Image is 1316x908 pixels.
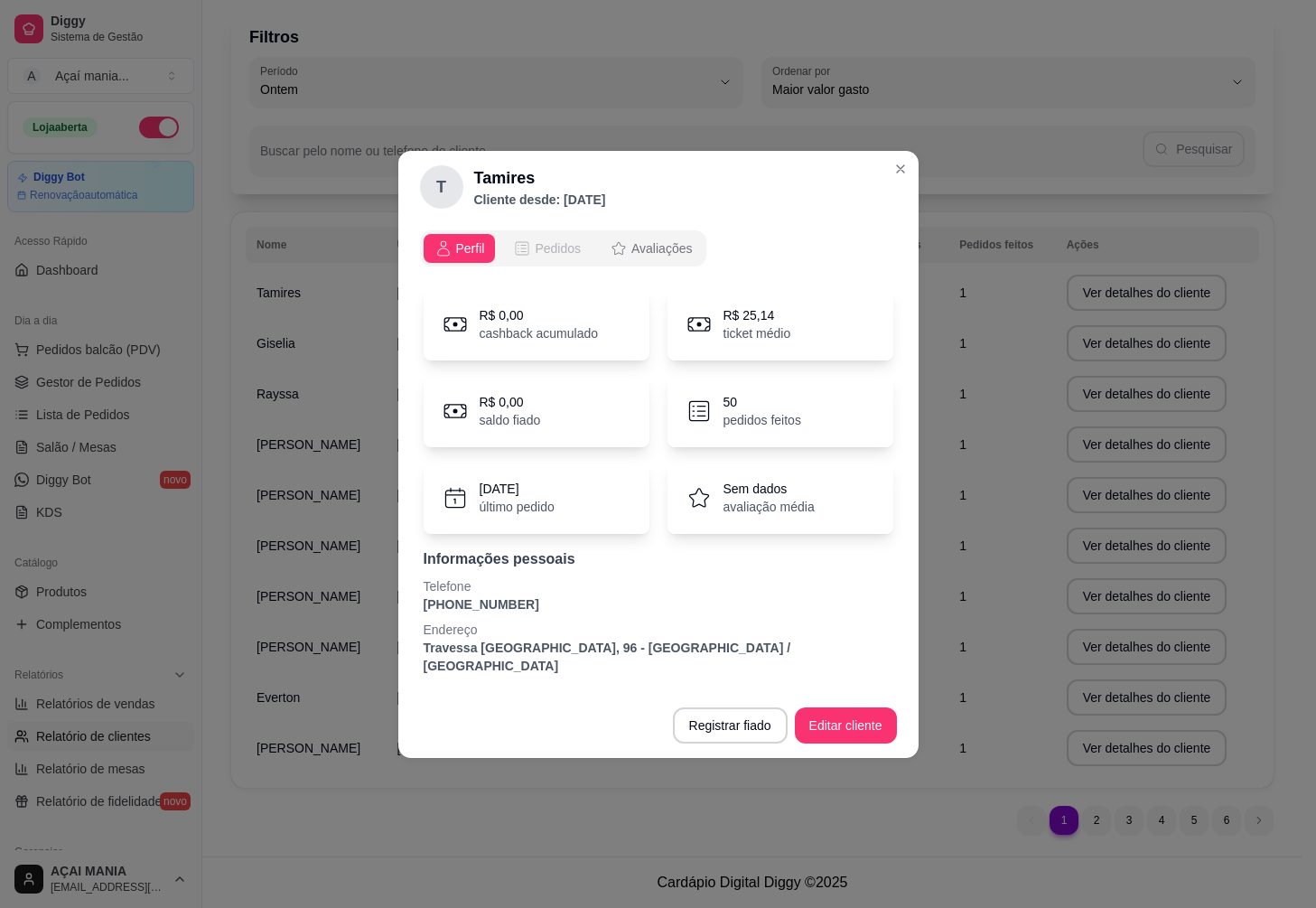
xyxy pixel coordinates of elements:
div: opções [420,230,897,267]
span: Avaliações [631,239,692,257]
span: Perfil [456,239,485,257]
p: Travessa [GEOGRAPHIC_DATA], 96 - [GEOGRAPHIC_DATA] / [GEOGRAPHIC_DATA] [424,639,893,675]
p: último pedido [480,498,555,516]
p: [DATE] [480,480,555,498]
p: ticket médio [723,324,791,342]
p: saldo fiado [480,411,541,429]
p: avaliação média [723,498,815,516]
p: Cliente desde: [DATE] [474,191,606,209]
h2: Tamires [474,165,606,191]
p: pedidos feitos [723,411,801,429]
p: R$ 0,00 [480,306,599,324]
button: Editar cliente [795,707,897,744]
p: 50 [723,393,801,411]
div: T [420,165,463,209]
p: R$ 25,14 [723,306,791,324]
p: Informações pessoais [424,548,893,570]
div: opções [420,230,707,267]
p: Telefone [424,577,893,595]
p: R$ 0,00 [480,393,541,411]
button: Close [886,154,915,183]
button: Registrar fiado [673,707,788,744]
p: Endereço [424,621,893,639]
span: Pedidos [535,239,581,257]
p: Sem dados [723,480,815,498]
p: [PHONE_NUMBER] [424,595,893,613]
p: cashback acumulado [480,324,599,342]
